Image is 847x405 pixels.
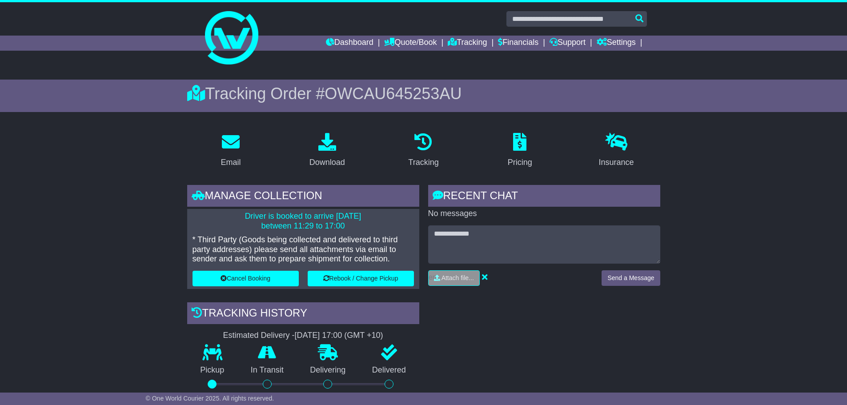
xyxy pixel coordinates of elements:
[187,185,419,209] div: Manage collection
[193,235,414,264] p: * Third Party (Goods being collected and delivered to third party addresses) please send all atta...
[593,130,640,172] a: Insurance
[187,331,419,341] div: Estimated Delivery -
[297,365,359,375] p: Delivering
[146,395,274,402] span: © One World Courier 2025. All rights reserved.
[237,365,297,375] p: In Transit
[428,209,660,219] p: No messages
[384,36,437,51] a: Quote/Book
[193,271,299,286] button: Cancel Booking
[187,302,419,326] div: Tracking history
[602,270,660,286] button: Send a Message
[508,156,532,168] div: Pricing
[295,331,383,341] div: [DATE] 17:00 (GMT +10)
[402,130,444,172] a: Tracking
[304,130,351,172] a: Download
[597,36,636,51] a: Settings
[309,156,345,168] div: Download
[599,156,634,168] div: Insurance
[502,130,538,172] a: Pricing
[498,36,538,51] a: Financials
[550,36,586,51] a: Support
[221,156,241,168] div: Email
[187,365,238,375] p: Pickup
[308,271,414,286] button: Rebook / Change Pickup
[408,156,438,168] div: Tracking
[428,185,660,209] div: RECENT CHAT
[448,36,487,51] a: Tracking
[187,84,660,103] div: Tracking Order #
[326,36,373,51] a: Dashboard
[325,84,462,103] span: OWCAU645253AU
[193,212,414,231] p: Driver is booked to arrive [DATE] between 11:29 to 17:00
[215,130,246,172] a: Email
[359,365,419,375] p: Delivered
